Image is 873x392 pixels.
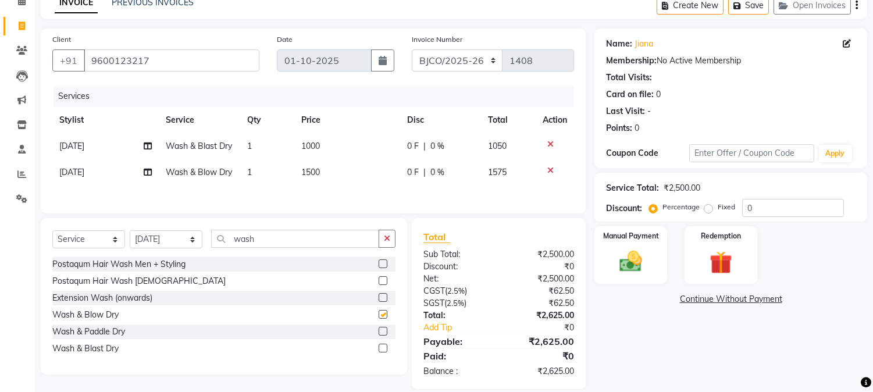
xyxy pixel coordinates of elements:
a: Jiana [635,38,653,50]
div: Last Visit: [606,105,645,117]
div: Discount: [606,202,642,215]
div: ₹0 [499,261,583,273]
div: Postaqum Hair Wash [DEMOGRAPHIC_DATA] [52,275,226,287]
div: Sub Total: [415,248,499,261]
div: ₹0 [499,349,583,363]
div: ₹62.50 [499,285,583,297]
div: Name: [606,38,632,50]
div: Membership: [606,55,657,67]
button: +91 [52,49,85,72]
div: ₹2,500.00 [499,248,583,261]
div: Extension Wash (onwards) [52,292,152,304]
div: Net: [415,273,499,285]
span: 0 F [407,166,419,179]
input: Search or Scan [211,230,379,248]
span: | [423,140,426,152]
label: Client [52,34,71,45]
span: 1000 [301,141,320,151]
div: Paid: [415,349,499,363]
div: ₹2,625.00 [499,309,583,322]
span: 1050 [488,141,507,151]
img: _gift.svg [703,248,739,277]
input: Enter Offer / Coupon Code [689,144,814,162]
th: Stylist [52,107,159,133]
th: Qty [240,107,294,133]
span: 0 % [430,140,444,152]
div: Wash & Paddle Dry [52,326,125,338]
div: Payable: [415,334,499,348]
div: Discount: [415,261,499,273]
label: Redemption [701,231,741,241]
div: Wash & Blast Dry [52,343,119,355]
div: ₹0 [513,322,583,334]
span: SGST [423,298,444,308]
div: Service Total: [606,182,659,194]
span: 2.5% [447,286,465,295]
span: CGST [423,286,445,296]
label: Percentage [662,202,700,212]
label: Date [277,34,293,45]
div: Card on file: [606,88,654,101]
div: Postaqum Hair Wash Men + Styling [52,258,186,270]
span: 1500 [301,167,320,177]
div: ₹2,625.00 [499,334,583,348]
span: 1 [247,141,252,151]
div: ( ) [415,285,499,297]
span: [DATE] [59,167,84,177]
th: Price [294,107,400,133]
span: 1 [247,167,252,177]
span: | [423,166,426,179]
span: 0 F [407,140,419,152]
div: ( ) [415,297,499,309]
th: Service [159,107,240,133]
div: ₹2,500.00 [664,182,700,194]
div: Total Visits: [606,72,652,84]
span: Total [423,231,450,243]
img: _cash.svg [612,248,649,275]
th: Disc [400,107,481,133]
a: Add Tip [415,322,513,334]
span: 0 % [430,166,444,179]
div: 0 [635,122,639,134]
button: Apply [819,145,852,162]
div: Wash & Blow Dry [52,309,119,321]
span: 1575 [488,167,507,177]
span: Wash & Blast Dry [166,141,232,151]
div: Balance : [415,365,499,377]
label: Invoice Number [412,34,462,45]
span: Wash & Blow Dry [166,167,232,177]
span: [DATE] [59,141,84,151]
th: Total [481,107,536,133]
label: Fixed [718,202,735,212]
div: Services [54,85,583,107]
div: Points: [606,122,632,134]
div: 0 [656,88,661,101]
th: Action [536,107,574,133]
div: - [647,105,651,117]
label: Manual Payment [603,231,659,241]
div: No Active Membership [606,55,856,67]
span: 2.5% [447,298,464,308]
div: ₹2,500.00 [499,273,583,285]
div: Total: [415,309,499,322]
input: Search by Name/Mobile/Email/Code [84,49,259,72]
div: ₹2,625.00 [499,365,583,377]
div: Coupon Code [606,147,689,159]
a: Continue Without Payment [597,293,865,305]
div: ₹62.50 [499,297,583,309]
